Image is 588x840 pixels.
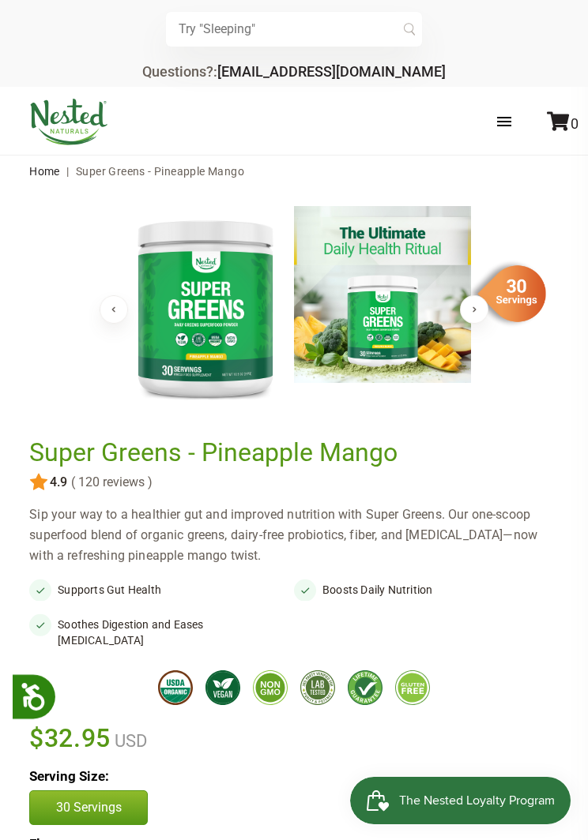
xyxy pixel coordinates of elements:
span: Super Greens - Pineapple Mango [76,165,244,178]
span: ( 120 reviews ) [67,475,153,489]
a: 0 [547,115,579,132]
nav: breadcrumbs [29,156,559,187]
img: Super Greens - Pineapple Mango [117,206,294,410]
button: Next [460,295,488,324]
img: glutenfree [395,670,430,705]
a: [EMAIL_ADDRESS][DOMAIN_NAME] [217,63,446,80]
img: star.svg [29,473,48,492]
img: Nested Naturals [29,99,108,145]
img: vegan [205,670,240,705]
button: Previous [100,295,128,324]
li: Supports Gut Health [29,579,294,601]
img: thirdpartytested [300,670,335,705]
div: Questions?: [142,65,446,79]
iframe: Button to open loyalty program pop-up [350,777,572,824]
p: 30 Servings [46,799,131,816]
span: 0 [571,115,579,132]
span: $32.95 [29,721,111,756]
img: gmofree [253,670,288,705]
span: 4.9 [48,475,67,489]
b: Serving Size: [29,768,109,784]
input: Try "Sleeping" [166,12,422,47]
h1: Super Greens - Pineapple Mango [29,438,551,467]
li: Soothes Digestion and Eases [MEDICAL_DATA] [29,613,294,651]
a: Home [29,165,60,178]
span: USD [111,731,147,751]
span: | [62,165,73,178]
img: usdaorganic [158,670,193,705]
button: 30 Servings [29,790,148,825]
div: Sip your way to a healthier gut and improved nutrition with Super Greens. Our one-scoop superfood... [29,504,559,566]
img: lifetimeguarantee [348,670,383,705]
img: sg-servings-30.png [467,260,546,328]
img: Super Greens - Pineapple Mango [294,206,471,383]
li: Boosts Daily Nutrition [294,579,559,601]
